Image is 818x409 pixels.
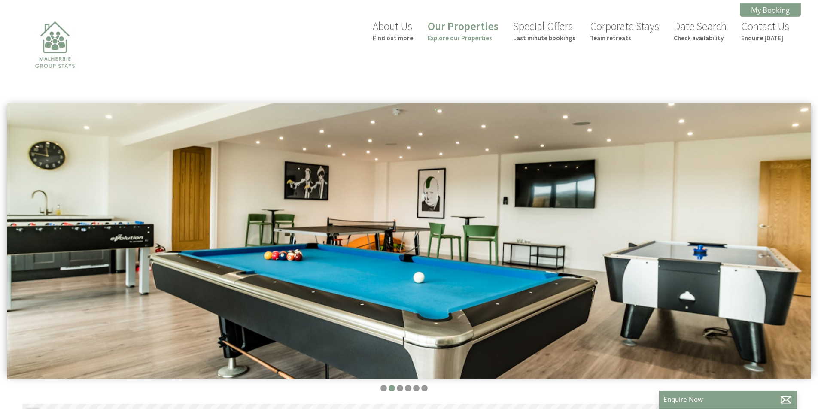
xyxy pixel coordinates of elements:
a: Contact UsEnquire [DATE] [741,19,789,42]
small: Explore our Properties [428,34,499,42]
small: Enquire [DATE] [741,34,789,42]
p: Enquire Now [663,395,792,404]
img: Malherbie Group Stays [12,16,98,102]
a: Date SearchCheck availability [674,19,727,42]
a: Corporate StaysTeam retreats [590,19,659,42]
a: Our PropertiesExplore our Properties [428,19,499,42]
small: Last minute bookings [513,34,575,42]
a: Special OffersLast minute bookings [513,19,575,42]
a: My Booking [740,3,801,17]
small: Check availability [674,34,727,42]
small: Find out more [373,34,413,42]
small: Team retreats [590,34,659,42]
a: About UsFind out more [373,19,413,42]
